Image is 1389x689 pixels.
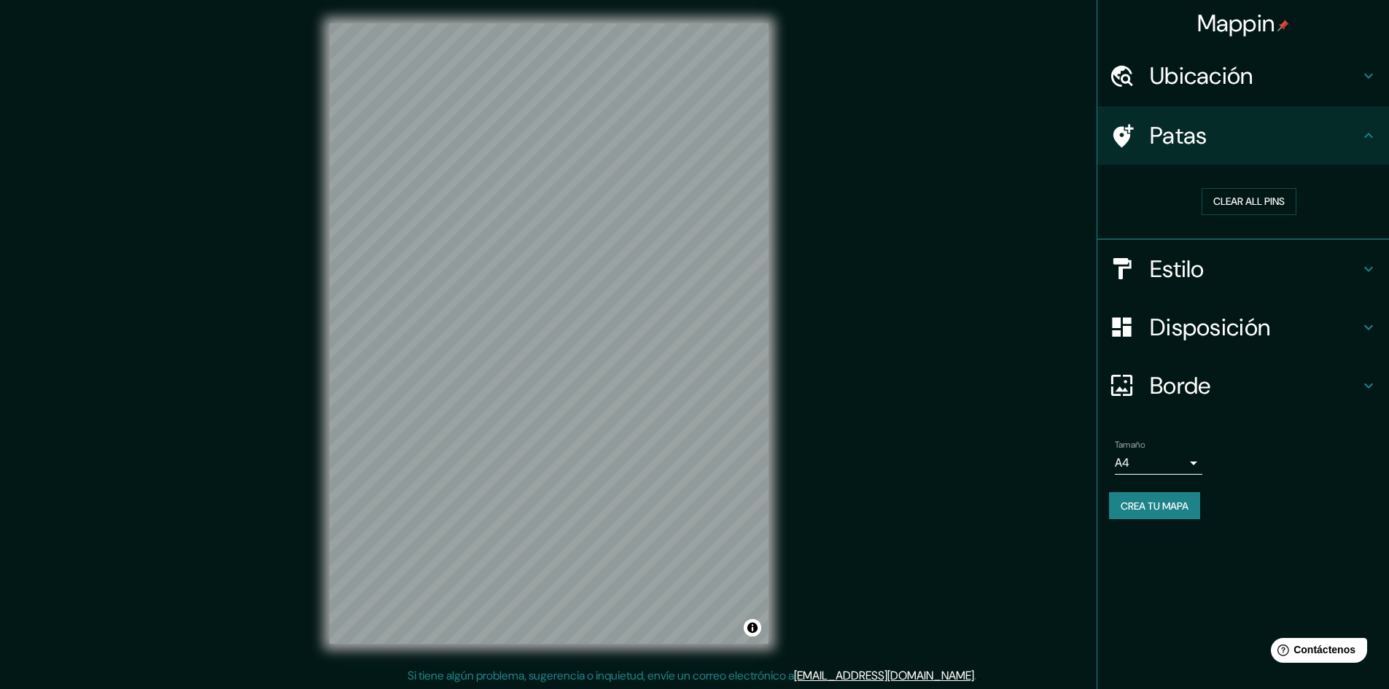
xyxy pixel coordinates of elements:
font: Borde [1150,370,1211,401]
a: [EMAIL_ADDRESS][DOMAIN_NAME] [794,668,974,683]
font: Si tiene algún problema, sugerencia o inquietud, envíe un correo electrónico a [408,668,794,683]
div: Borde [1097,357,1389,415]
div: A4 [1115,451,1202,475]
font: . [976,667,978,683]
canvas: Mapa [330,23,769,644]
div: Estilo [1097,240,1389,298]
div: Disposición [1097,298,1389,357]
font: Tamaño [1115,439,1145,451]
font: Patas [1150,120,1207,151]
font: Ubicación [1150,61,1253,91]
div: Patas [1097,106,1389,165]
button: Activar o desactivar atribución [744,619,761,637]
font: A4 [1115,455,1129,470]
font: . [978,667,981,683]
font: . [974,668,976,683]
img: pin-icon.png [1277,20,1289,31]
button: Crea tu mapa [1109,492,1200,520]
iframe: Lanzador de widgets de ayuda [1259,632,1373,673]
font: Mappin [1197,8,1275,39]
button: Clear all pins [1202,188,1296,215]
div: Ubicación [1097,47,1389,105]
font: Crea tu mapa [1121,499,1188,513]
font: Disposición [1150,312,1270,343]
font: Estilo [1150,254,1205,284]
